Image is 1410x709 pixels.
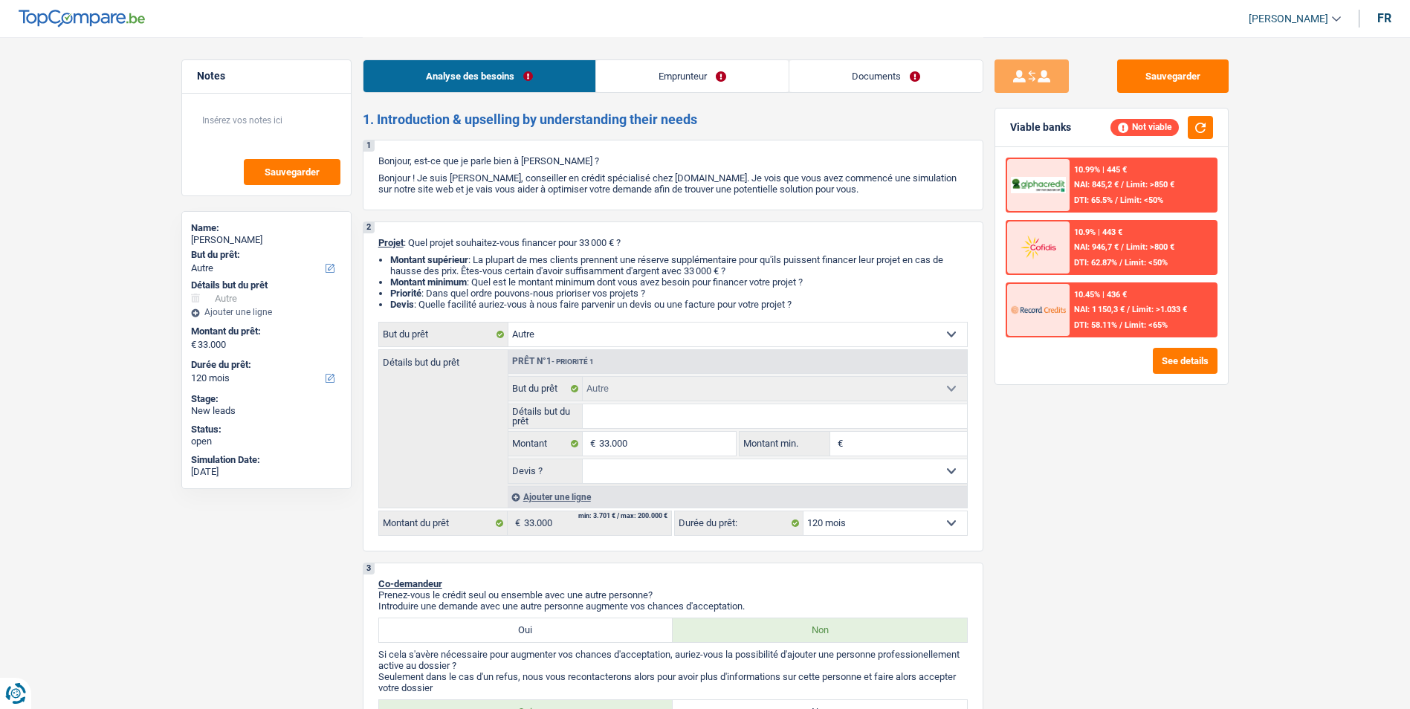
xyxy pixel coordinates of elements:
[1115,195,1118,205] span: /
[1011,177,1066,194] img: AlphaCredit
[191,249,339,261] label: But du prêt:
[363,60,595,92] a: Analyse des besoins
[1126,242,1174,252] span: Limit: >800 €
[740,432,830,456] label: Montant min.
[191,424,342,436] div: Status:
[363,111,983,128] h2: 1. Introduction & upselling by understanding their needs
[1011,233,1066,261] img: Cofidis
[191,279,342,291] div: Détails but du prêt
[378,578,442,589] span: Co-demandeur
[191,234,342,246] div: [PERSON_NAME]
[363,563,375,574] div: 3
[378,155,968,166] p: Bonjour, est-ce que je parle bien à [PERSON_NAME] ?
[378,172,968,195] p: Bonjour ! Je suis [PERSON_NAME], conseiller en crédit spécialisé chez [DOMAIN_NAME]. Je vois que ...
[1110,119,1179,135] div: Not viable
[191,405,342,417] div: New leads
[1010,121,1071,134] div: Viable banks
[1074,227,1122,237] div: 10.9% | 443 €
[1074,180,1119,190] span: NAI: 845,2 €
[1237,7,1341,31] a: [PERSON_NAME]
[363,140,375,152] div: 1
[191,393,342,405] div: Stage:
[390,254,468,265] strong: Montant supérieur
[578,513,667,519] div: min: 3.701 € / max: 200.000 €
[789,60,983,92] a: Documents
[379,618,673,642] label: Oui
[1074,258,1117,268] span: DTI: 62.87%
[191,222,342,234] div: Name:
[1126,180,1174,190] span: Limit: >850 €
[1117,59,1229,93] button: Sauvegarder
[1125,320,1168,330] span: Limit: <65%
[191,454,342,466] div: Simulation Date:
[1011,296,1066,323] img: Record Credits
[508,459,583,483] label: Devis ?
[1119,258,1122,268] span: /
[390,254,968,276] li: : La plupart de mes clients prennent une réserve supplémentaire pour qu'ils puissent financer leu...
[830,432,847,456] span: €
[1121,180,1124,190] span: /
[1074,290,1127,300] div: 10.45% | 436 €
[390,276,968,288] li: : Quel est le montant minimum dont vous avez besoin pour financer votre projet ?
[508,486,967,508] div: Ajouter une ligne
[1153,348,1217,374] button: See details
[1120,195,1163,205] span: Limit: <50%
[378,671,968,693] p: Seulement dans le cas d'un refus, nous vous recontacterons alors pour avoir plus d'informations s...
[1127,305,1130,314] span: /
[197,70,336,82] h5: Notes
[673,618,967,642] label: Non
[1119,320,1122,330] span: /
[378,237,404,248] span: Projet
[508,377,583,401] label: But du prêt
[378,649,968,671] p: Si cela s'avère nécessaire pour augmenter vos chances d'acceptation, auriez-vous la possibilité d...
[1074,242,1119,252] span: NAI: 946,7 €
[379,350,508,367] label: Détails but du prêt
[583,432,599,456] span: €
[390,299,968,310] li: : Quelle facilité auriez-vous à nous faire parvenir un devis ou une facture pour votre projet ?
[1377,11,1391,25] div: fr
[508,404,583,428] label: Détails but du prêt
[1074,305,1125,314] span: NAI: 1 150,3 €
[244,159,340,185] button: Sauvegarder
[378,237,968,248] p: : Quel projet souhaitez-vous financer pour 33 000 € ?
[265,167,320,177] span: Sauvegarder
[191,339,196,351] span: €
[1121,242,1124,252] span: /
[596,60,789,92] a: Emprunteur
[378,600,968,612] p: Introduire une demande avec une autre personne augmente vos chances d'acceptation.
[1074,320,1117,330] span: DTI: 58.11%
[378,589,968,600] p: Prenez-vous le crédit seul ou ensemble avec une autre personne?
[191,436,342,447] div: open
[379,511,508,535] label: Montant du prêt
[1125,258,1168,268] span: Limit: <50%
[508,357,598,366] div: Prêt n°1
[508,511,524,535] span: €
[379,323,508,346] label: But du prêt
[191,466,342,478] div: [DATE]
[1132,305,1187,314] span: Limit: >1.033 €
[191,359,339,371] label: Durée du prêt:
[191,307,342,317] div: Ajouter une ligne
[19,10,145,27] img: TopCompare Logo
[508,432,583,456] label: Montant
[1074,195,1113,205] span: DTI: 65.5%
[390,288,421,299] strong: Priorité
[1249,13,1328,25] span: [PERSON_NAME]
[390,288,968,299] li: : Dans quel ordre pouvons-nous prioriser vos projets ?
[675,511,803,535] label: Durée du prêt:
[390,299,414,310] span: Devis
[390,276,467,288] strong: Montant minimum
[191,326,339,337] label: Montant du prêt:
[552,357,594,366] span: - Priorité 1
[1074,165,1127,175] div: 10.99% | 445 €
[363,222,375,233] div: 2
